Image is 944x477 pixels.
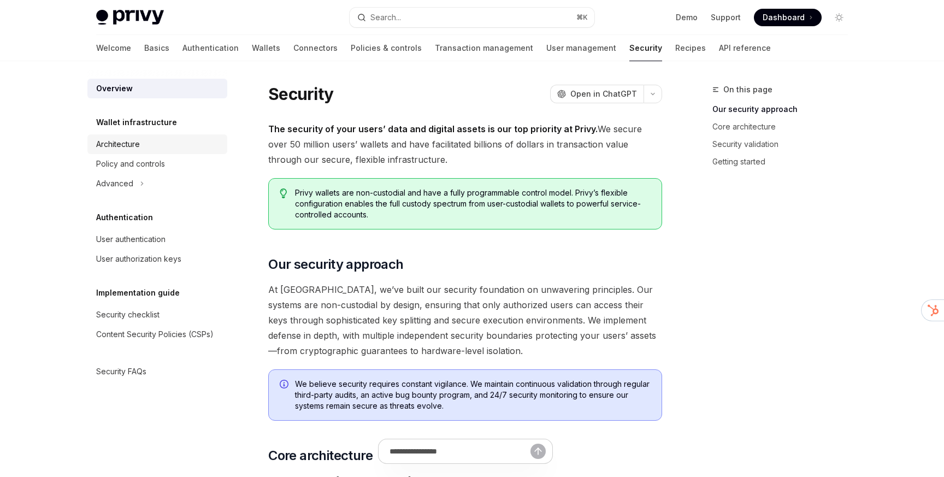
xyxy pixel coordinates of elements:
a: Overview [87,79,227,98]
div: Content Security Policies (CSPs) [96,328,214,341]
a: Core architecture [712,118,857,136]
button: Toggle dark mode [830,9,848,26]
a: Getting started [712,153,857,170]
a: Content Security Policies (CSPs) [87,325,227,344]
a: Demo [676,12,698,23]
h5: Wallet infrastructure [96,116,177,129]
input: Ask a question... [390,439,530,463]
div: User authentication [96,233,166,246]
div: Policy and controls [96,157,165,170]
span: On this page [723,83,772,96]
h1: Security [268,84,333,104]
strong: The security of your users’ data and digital assets is our top priority at Privy. [268,123,598,134]
span: Open in ChatGPT [570,89,637,99]
span: At [GEOGRAPHIC_DATA], we’ve built our security foundation on unwavering principles. Our systems a... [268,282,662,358]
div: Overview [96,82,133,95]
a: API reference [719,35,771,61]
div: Advanced [96,177,133,190]
a: User authorization keys [87,249,227,269]
a: Wallets [252,35,280,61]
a: Security validation [712,136,857,153]
a: Authentication [182,35,239,61]
span: Privy wallets are non-custodial and have a fully programmable control model. Privy’s flexible con... [295,187,651,220]
a: Dashboard [754,9,822,26]
a: Our security approach [712,101,857,118]
button: Send message [530,444,546,459]
a: User management [546,35,616,61]
a: Basics [144,35,169,61]
img: light logo [96,10,164,25]
a: Policy and controls [87,154,227,174]
a: Architecture [87,134,227,154]
a: Security FAQs [87,362,227,381]
button: Toggle Advanced section [87,174,227,193]
span: We secure over 50 million users’ wallets and have facilitated billions of dollars in transaction ... [268,121,662,167]
a: Security checklist [87,305,227,325]
svg: Info [280,380,291,391]
h5: Implementation guide [96,286,180,299]
button: Open in ChatGPT [550,85,644,103]
h5: Authentication [96,211,153,224]
svg: Tip [280,189,287,198]
div: Security checklist [96,308,160,321]
span: We believe security requires constant vigilance. We maintain continuous validation through regula... [295,379,651,411]
a: Support [711,12,741,23]
div: User authorization keys [96,252,181,266]
a: User authentication [87,229,227,249]
a: Connectors [293,35,338,61]
a: Welcome [96,35,131,61]
a: Policies & controls [351,35,422,61]
a: Security [629,35,662,61]
button: Open search [350,8,594,27]
a: Recipes [675,35,706,61]
span: ⌘ K [576,13,588,22]
span: Dashboard [763,12,805,23]
a: Transaction management [435,35,533,61]
div: Architecture [96,138,140,151]
div: Search... [370,11,401,24]
span: Our security approach [268,256,403,273]
div: Security FAQs [96,365,146,378]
